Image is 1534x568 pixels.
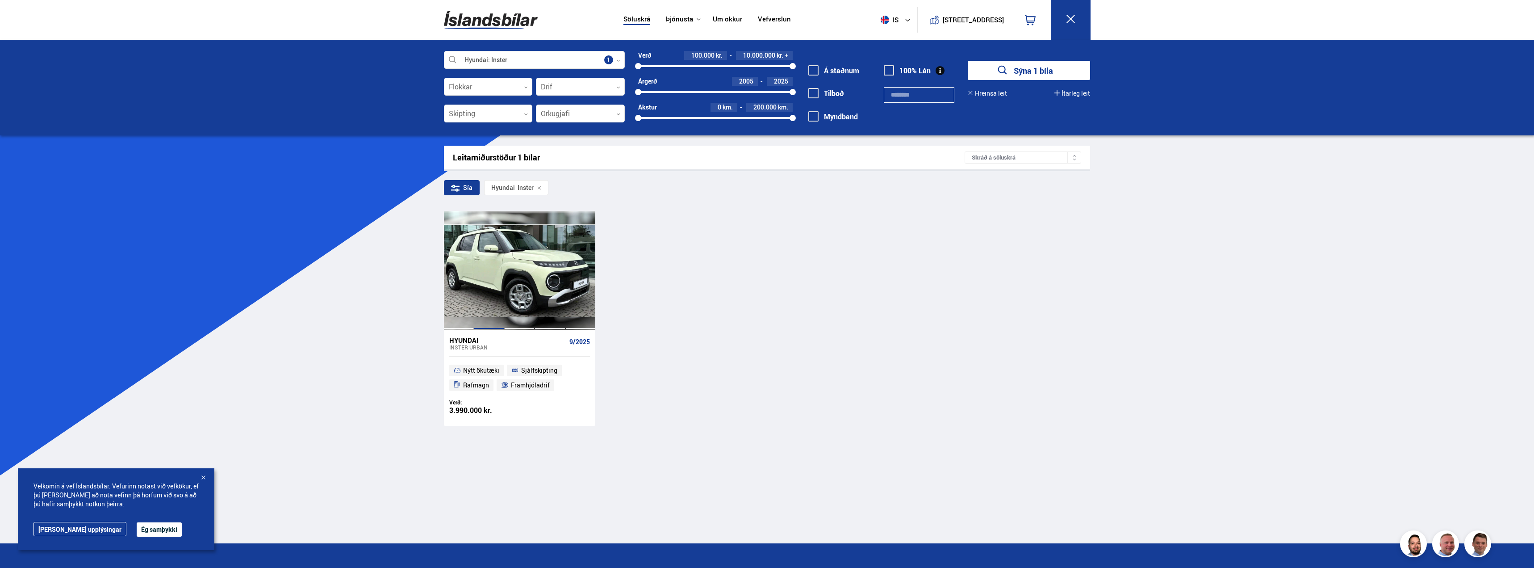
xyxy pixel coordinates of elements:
[723,104,733,111] span: km.
[137,522,182,537] button: Ég samþykki
[713,15,742,25] a: Um okkur
[569,338,590,345] span: 9/2025
[444,330,595,426] a: Hyundai Inster URBAN 9/2025 Nýtt ökutæki Sjálfskipting Rafmagn Framhjóladrif Verð: 3.990.000 kr.
[884,67,931,75] label: 100% Lán
[449,336,566,344] div: Hyundai
[1401,532,1428,559] img: nhp88E3Fdnt1Opn2.png
[1434,532,1460,559] img: siFngHWaQ9KaOqBr.png
[1054,90,1090,97] button: Ítarleg leit
[491,184,534,191] span: Inster
[444,5,538,34] img: G0Ugv5HjCgRt.svg
[718,103,721,111] span: 0
[778,104,788,111] span: km.
[922,7,1009,33] a: [STREET_ADDRESS]
[753,103,777,111] span: 200.000
[666,15,693,24] button: Þjónusta
[877,16,899,24] span: is
[638,78,657,85] div: Árgerð
[739,77,753,85] span: 2005
[808,113,858,121] label: Myndband
[449,344,566,350] div: Inster URBAN
[968,61,1090,80] button: Sýna 1 bíla
[743,51,775,59] span: 10.000.000
[877,7,917,33] button: is
[808,89,844,97] label: Tilboð
[449,399,520,406] div: Verð:
[965,151,1081,164] div: Skráð á söluskrá
[946,16,1001,24] button: [STREET_ADDRESS]
[785,52,788,59] span: +
[774,77,788,85] span: 2025
[1466,532,1492,559] img: FbJEzSuNWCJXmdc-.webp
[716,52,723,59] span: kr.
[638,104,657,111] div: Akstur
[444,180,480,195] div: Sía
[511,380,550,391] span: Framhjóladrif
[449,407,520,414] div: 3.990.000 kr.
[881,16,889,24] img: svg+xml;base64,PHN2ZyB4bWxucz0iaHR0cDovL3d3dy53My5vcmcvMjAwMC9zdmciIHdpZHRoPSI1MTIiIGhlaWdodD0iNT...
[491,184,515,191] div: Hyundai
[463,365,499,376] span: Nýtt ökutæki
[691,51,715,59] span: 100.000
[777,52,783,59] span: kr.
[33,522,126,536] a: [PERSON_NAME] upplýsingar
[808,67,859,75] label: Á staðnum
[521,365,557,376] span: Sjálfskipting
[758,15,791,25] a: Vefverslun
[453,153,965,162] div: Leitarniðurstöður 1 bílar
[968,90,1007,97] button: Hreinsa leit
[33,482,199,509] span: Velkomin á vef Íslandsbílar. Vefurinn notast við vefkökur, ef þú [PERSON_NAME] að nota vefinn þá ...
[463,380,489,391] span: Rafmagn
[623,15,650,25] a: Söluskrá
[638,52,651,59] div: Verð
[7,4,34,30] button: Opna LiveChat spjallviðmót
